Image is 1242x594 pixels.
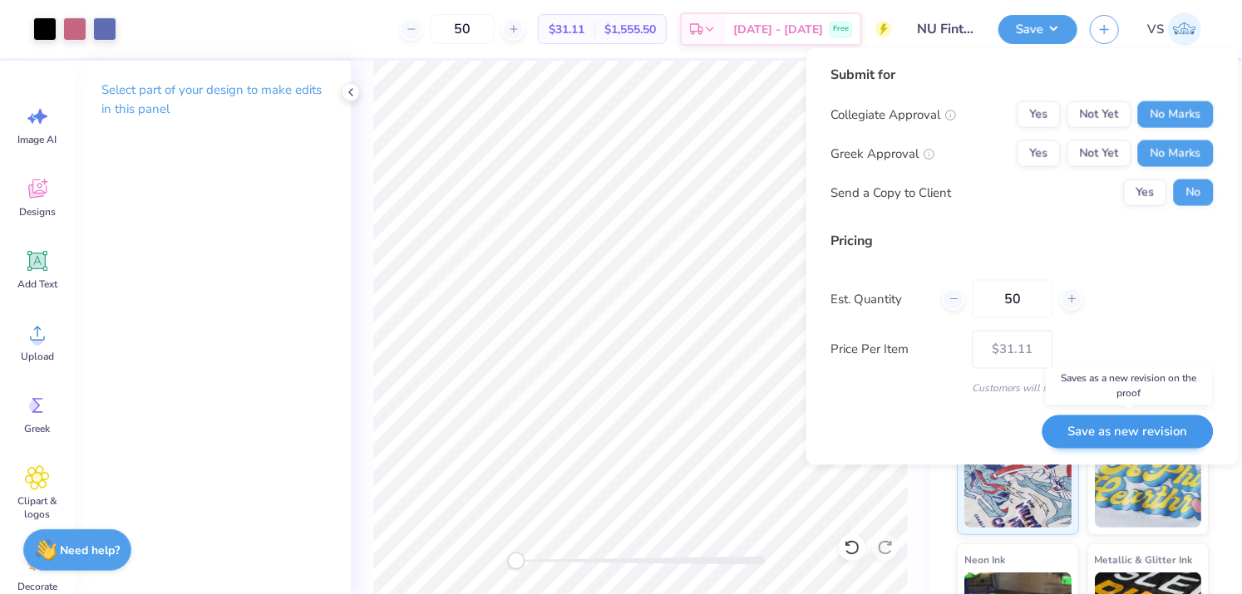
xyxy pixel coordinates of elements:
input: – – [430,14,495,44]
button: Save [998,15,1077,44]
span: Designs [19,205,56,218]
img: Puff Ink [1095,444,1202,528]
button: Yes [1124,179,1167,206]
span: Greek [25,422,51,435]
label: Est. Quantity [831,289,930,308]
input: Untitled Design [904,12,986,46]
span: Clipart & logos [10,494,65,521]
span: Upload [21,350,54,363]
img: Volodymyr Sobko [1168,12,1201,46]
p: Select part of your design to make edits in this panel [101,81,324,119]
span: Neon Ink [964,551,1005,568]
span: $31.11 [549,21,584,38]
span: VS [1147,20,1164,39]
button: No [1174,179,1214,206]
span: Decorate [17,580,57,593]
span: Image AI [18,133,57,146]
button: Save as new revision [1042,415,1214,448]
div: Customers will see this price on HQ. [831,381,1214,396]
div: Collegiate Approval [831,105,957,124]
button: No Marks [1138,101,1214,128]
strong: Need help? [61,542,121,558]
div: Accessibility label [508,552,525,569]
label: Price Per Item [831,340,960,359]
button: No Marks [1138,140,1214,167]
div: Saves as a new revision on the proof [1046,366,1212,405]
div: Send a Copy to Client [831,183,952,202]
a: VS [1140,12,1209,46]
button: Yes [1018,140,1061,167]
div: Pricing [831,231,1214,251]
span: Metallic & Glitter Ink [1095,551,1193,568]
button: Not Yet [1067,101,1131,128]
button: Not Yet [1067,140,1131,167]
img: Standard [964,444,1072,528]
span: $1,555.50 [604,21,656,38]
span: [DATE] - [DATE] [733,21,823,38]
div: Submit for [831,65,1214,85]
span: Free [833,23,849,35]
span: Add Text [17,277,57,291]
input: – – [973,280,1053,318]
button: Yes [1018,101,1061,128]
div: Greek Approval [831,144,935,163]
